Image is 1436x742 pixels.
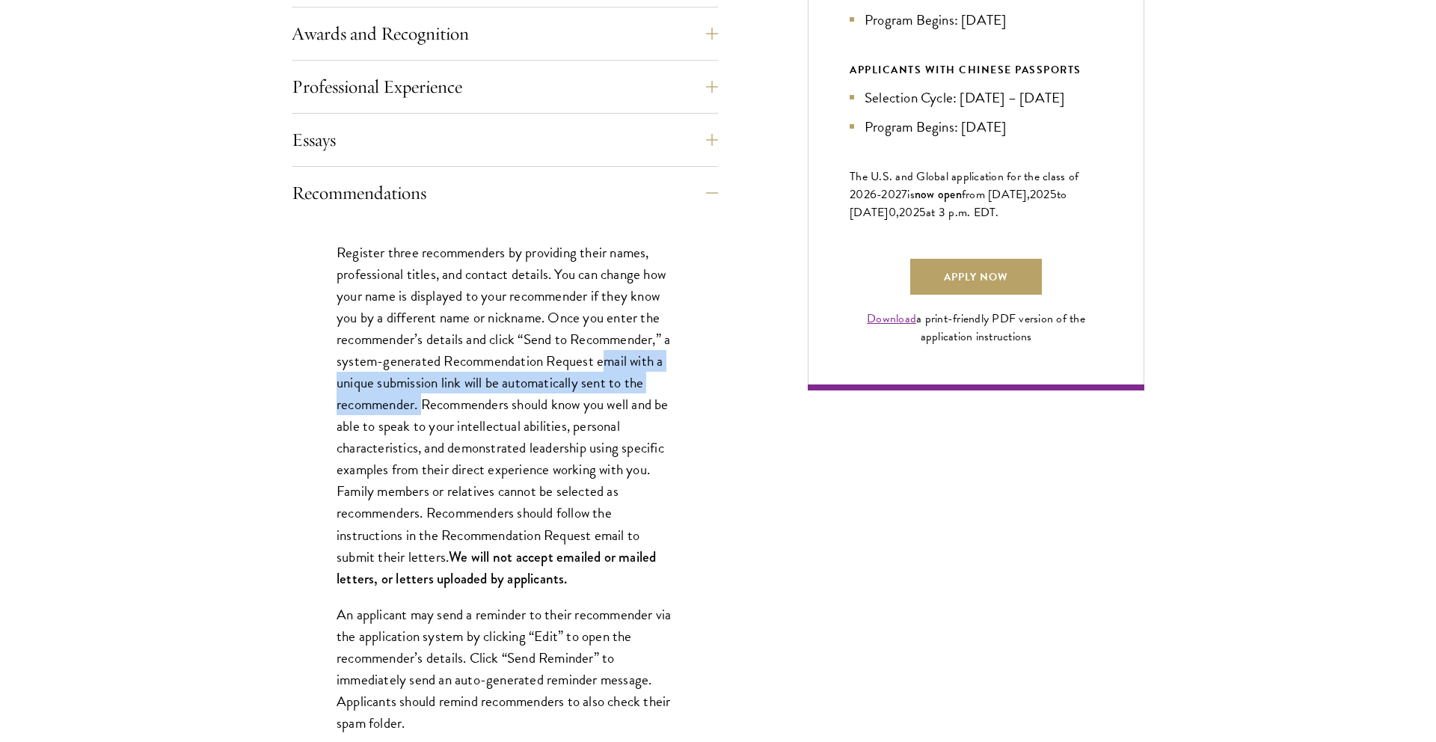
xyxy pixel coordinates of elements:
span: is [907,185,915,203]
a: Download [867,310,916,328]
span: The U.S. and Global application for the class of 202 [850,168,1078,203]
span: 5 [919,203,926,221]
span: at 3 p.m. EDT. [926,203,999,221]
button: Essays [292,122,718,158]
span: to [DATE] [850,185,1067,221]
p: Register three recommenders by providing their names, professional titles, and contact details. Y... [337,242,673,589]
span: now open [915,185,962,203]
span: 7 [901,185,907,203]
span: 202 [1030,185,1050,203]
span: 5 [1050,185,1057,203]
button: Professional Experience [292,69,718,105]
li: Program Begins: [DATE] [850,9,1102,31]
a: Apply Now [910,259,1042,295]
p: An applicant may send a reminder to their recommender via the application system by clicking “Edi... [337,604,673,734]
span: , [896,203,899,221]
div: a print-friendly PDF version of the application instructions [850,310,1102,346]
span: from [DATE], [962,185,1030,203]
button: Awards and Recognition [292,16,718,52]
div: APPLICANTS WITH CHINESE PASSPORTS [850,61,1102,79]
strong: We will not accept emailed or mailed letters, or letters uploaded by applicants. [337,547,656,589]
span: 6 [870,185,877,203]
li: Program Begins: [DATE] [850,116,1102,138]
span: -202 [877,185,901,203]
span: 0 [889,203,896,221]
span: 202 [899,203,919,221]
li: Selection Cycle: [DATE] – [DATE] [850,87,1102,108]
button: Recommendations [292,175,718,211]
